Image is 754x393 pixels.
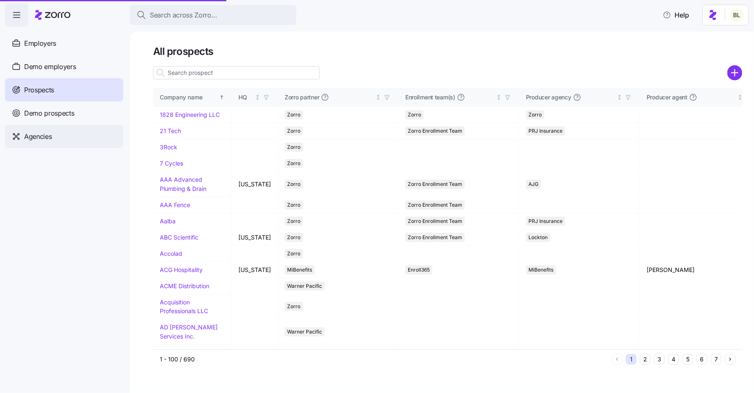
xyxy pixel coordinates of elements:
[5,32,123,55] a: Employers
[711,354,722,365] button: 7
[232,262,278,278] td: [US_STATE]
[160,160,183,167] a: 7 Cycles
[150,10,217,20] span: Search across Zorro...
[656,7,696,23] button: Help
[160,282,209,289] a: ACME Distribution
[737,94,743,100] div: Not sorted
[278,88,399,107] th: Zorro partnerNot sorted
[160,299,208,315] a: Acquisition Professionals LLC
[232,88,278,107] th: HQNot sorted
[160,349,213,365] a: Advanced Wireless Communications
[160,143,177,151] a: 3Rock
[24,38,56,49] span: Employers
[408,233,462,242] span: Zorro Enrollment Team
[24,108,74,119] span: Demo prospects
[697,354,707,365] button: 6
[287,233,300,242] span: Zorro
[727,65,742,80] svg: add icon
[153,66,320,79] input: Search prospect
[408,217,462,226] span: Zorro Enrollment Team
[287,327,322,336] span: Warner Pacific
[519,88,640,107] th: Producer agencyNot sorted
[24,131,52,142] span: Agencies
[287,302,300,311] span: Zorro
[160,324,218,340] a: AD [PERSON_NAME] Services Inc.
[528,126,563,136] span: PRJ Insurance
[287,110,300,119] span: Zorro
[287,217,300,226] span: Zorro
[153,88,232,107] th: Company nameSorted ascending
[5,78,123,101] a: Prospects
[287,180,300,189] span: Zorro
[5,125,123,148] a: Agencies
[24,85,54,95] span: Prospects
[160,201,190,208] a: AAA Fence
[528,217,563,226] span: PRJ Insurance
[160,127,181,134] a: 21 Tech
[160,250,182,257] a: Accolad
[287,200,300,210] span: Zorro
[408,126,462,136] span: Zorro Enrollment Team
[640,354,651,365] button: 2
[160,355,608,363] div: 1 - 100 / 690
[287,126,300,136] span: Zorro
[287,159,300,168] span: Zorro
[287,249,300,258] span: Zorro
[528,110,542,119] span: Zorro
[160,93,218,102] div: Company name
[408,265,430,274] span: Enroll365
[725,354,736,365] button: Next page
[130,5,296,25] button: Search across Zorro...
[153,45,742,58] h1: All prospects
[255,94,260,100] div: Not sorted
[160,218,176,225] a: Aalba
[408,200,462,210] span: Zorro Enrollment Team
[287,282,322,291] span: Warner Pacific
[232,172,278,197] td: [US_STATE]
[668,354,679,365] button: 4
[287,143,300,152] span: Zorro
[730,8,744,22] img: 2fabda6663eee7a9d0b710c60bc473af
[285,93,319,101] span: Zorro partner
[528,233,548,242] span: Lockton
[626,354,637,365] button: 1
[526,93,571,101] span: Producer agency
[528,265,553,274] span: MiBenefits
[663,10,689,20] span: Help
[617,94,623,100] div: Not sorted
[160,234,198,241] a: ABC Scientific
[682,354,693,365] button: 5
[612,354,623,365] button: Previous page
[405,93,455,101] span: Enrollment team(s)
[5,101,123,125] a: Demo prospects
[408,110,421,119] span: Zorro
[496,94,502,100] div: Not sorted
[287,265,312,274] span: MiBenefits
[654,354,665,365] button: 3
[5,55,123,78] a: Demo employers
[408,180,462,189] span: Zorro Enrollment Team
[399,88,519,107] th: Enrollment team(s)Not sorted
[160,111,220,118] a: 1828 Engineering LLC
[238,93,253,102] div: HQ
[219,94,225,100] div: Sorted ascending
[160,176,206,192] a: AAA Advanced Plumbing & Drain
[528,180,538,189] span: AJG
[375,94,381,100] div: Not sorted
[24,62,76,72] span: Demo employers
[232,230,278,246] td: [US_STATE]
[647,93,687,101] span: Producer agent
[160,266,203,273] a: ACG Hospitality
